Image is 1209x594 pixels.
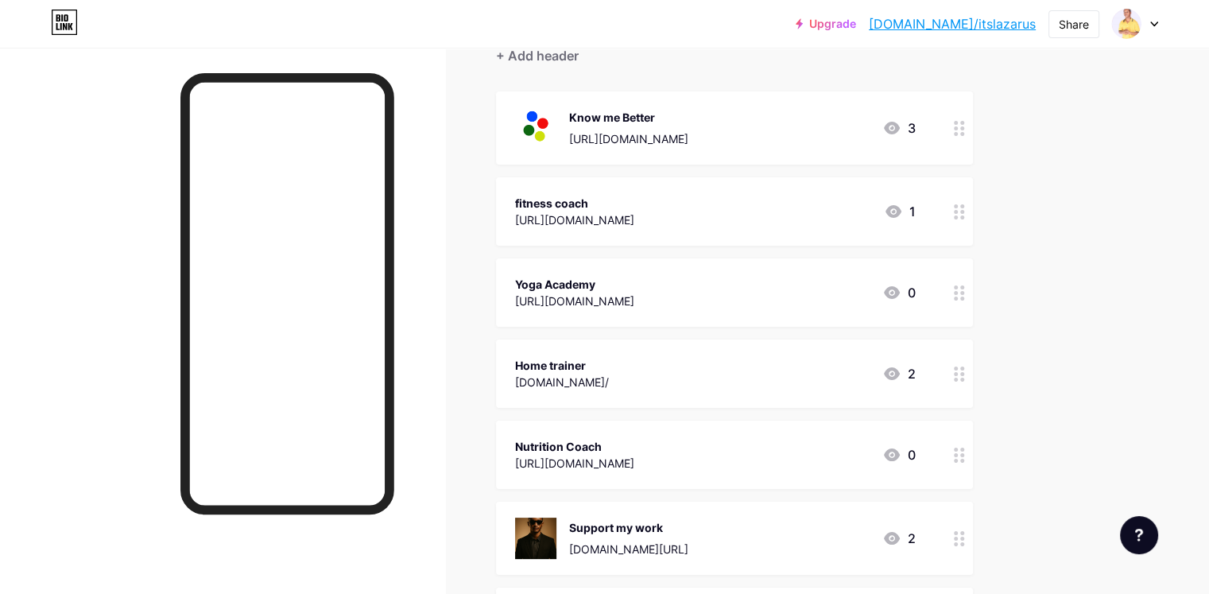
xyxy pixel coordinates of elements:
[1111,9,1141,39] img: itslazarus
[515,455,634,472] div: [URL][DOMAIN_NAME]
[515,357,609,374] div: Home trainer
[884,202,916,221] div: 1
[515,212,634,228] div: [URL][DOMAIN_NAME]
[515,195,634,212] div: fitness coach
[569,541,688,557] div: [DOMAIN_NAME][URL]
[882,529,916,548] div: 2
[882,118,916,138] div: 3
[515,438,634,455] div: Nutrition Coach
[496,46,579,65] div: + Add header
[882,445,916,464] div: 0
[515,374,609,390] div: [DOMAIN_NAME]/
[515,293,634,309] div: [URL][DOMAIN_NAME]
[796,17,856,30] a: Upgrade
[882,283,916,302] div: 0
[569,109,688,126] div: Know me Better
[569,519,688,536] div: Support my work
[569,130,688,147] div: [URL][DOMAIN_NAME]
[882,364,916,383] div: 2
[1059,16,1089,33] div: Share
[515,276,634,293] div: Yoga Academy
[515,518,556,559] img: Support my work
[515,107,556,149] img: Know me Better
[869,14,1036,33] a: [DOMAIN_NAME]/itslazarus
